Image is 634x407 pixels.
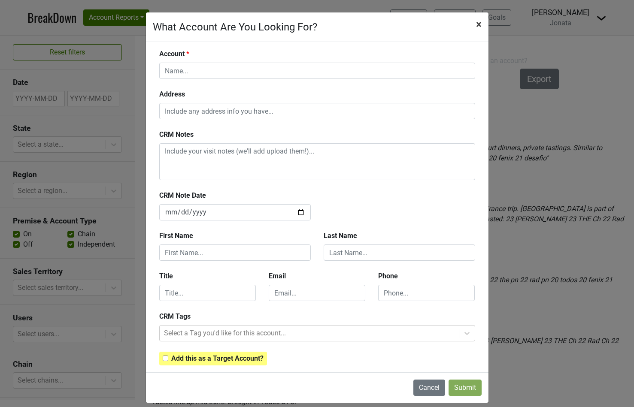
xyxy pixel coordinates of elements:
[476,18,482,30] span: ×
[159,90,185,98] b: Address
[159,272,173,280] b: Title
[378,285,475,301] input: Phone...
[324,244,475,261] input: Last Name...
[159,63,475,79] input: Name...
[159,312,191,320] b: CRM Tags
[159,50,185,58] b: Account
[413,380,445,396] button: Cancel
[171,354,264,362] strong: Add this as a Target Account?
[159,244,311,261] input: First Name...
[449,380,482,396] button: Submit
[378,272,398,280] b: Phone
[159,232,193,240] b: First Name
[324,232,357,240] b: Last Name
[269,285,365,301] input: Email...
[153,19,317,35] div: What Account Are You Looking For?
[159,285,256,301] input: Title...
[269,272,286,280] b: Email
[159,103,475,119] input: Include any address info you have...
[159,191,206,199] b: CRM Note Date
[159,130,194,139] b: CRM Notes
